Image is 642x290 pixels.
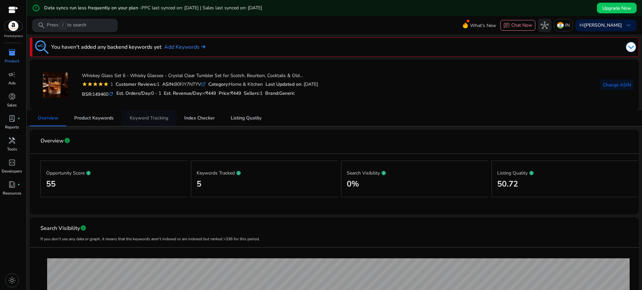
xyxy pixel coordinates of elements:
[538,19,551,32] button: hub
[8,48,16,56] span: inventory_2
[151,90,161,96] span: 0 - 1
[231,116,261,120] span: Listing Quality
[265,81,318,88] div: : [DATE]
[162,81,206,88] div: B0FJY7NTYV
[46,179,182,189] h2: 55
[64,137,71,144] span: info
[38,116,58,120] span: Overview
[500,20,535,31] button: chatChat Now
[116,81,157,87] b: Customer Reviews:
[626,42,636,52] img: dropdown-arrow.svg
[74,116,114,120] span: Product Keywords
[208,81,229,87] b: Category:
[541,21,549,29] span: hub
[584,22,622,28] b: [PERSON_NAME]
[98,81,103,87] mat-icon: star
[44,5,262,11] h5: Data syncs run less frequently on your plan -
[8,70,16,78] span: campaign
[92,91,108,97] span: 149460
[347,169,483,177] p: Search Visibility
[93,81,98,87] mat-icon: star
[40,223,80,234] span: Search Visibility
[40,236,260,242] mat-card-subtitle: If you don't see any data or graph, it means that the keywords aren't indexed or are indexed but ...
[265,90,278,96] span: Brand
[82,81,87,87] mat-icon: star
[470,20,496,31] span: What's New
[7,146,17,152] p: Tools
[4,21,22,31] img: amazon.svg
[8,114,16,122] span: lab_profile
[265,81,301,87] b: Last Updated on
[200,45,205,49] img: arrow-right.svg
[5,124,19,130] p: Reports
[82,90,114,97] h5: BSR:
[5,58,19,64] p: Product
[40,135,64,147] span: Overview
[557,22,564,29] img: in.svg
[7,102,17,108] p: Sales
[46,169,182,177] p: Opportunity Score
[347,179,483,189] h2: 0%
[230,90,241,96] span: ₹449
[35,40,48,54] img: keyword-tracking.svg
[80,225,87,231] span: info
[162,81,174,87] b: ASIN:
[8,181,16,189] span: book_4
[203,90,216,96] span: <₹449
[82,73,318,79] h4: Whiskey Glass Set 6 - Whisky Glasses - Crystal Clear Tumbler Set for Scotch, Bourbon, Cocktails &...
[109,81,113,88] div: 1
[17,117,20,120] span: fiber_manual_record
[219,91,241,96] h5: Price:
[116,91,161,96] h5: Est. Orders/Day:
[108,91,114,97] mat-icon: refresh
[130,116,168,120] span: Keyword Tracking
[8,159,16,167] span: code_blocks
[600,79,634,90] button: Change ASIN
[8,276,16,284] span: light_mode
[8,80,16,86] p: Ads
[8,92,16,100] span: donut_small
[197,169,333,177] p: Keywords Tracked
[8,136,16,144] span: handyman
[37,21,45,29] span: search
[497,179,633,189] h2: 50.72
[511,22,532,28] span: Chat Now
[260,90,262,96] span: 1
[208,81,263,88] div: Home & Kitchen
[597,3,637,13] button: Upgrade Now
[164,43,205,51] a: Add Keywords
[184,116,215,120] span: Index Checker
[3,190,21,196] p: Resources
[116,81,159,88] div: 1
[60,22,66,29] span: /
[2,168,22,174] p: Developers
[47,22,86,29] p: Press to search
[503,22,510,29] span: chat
[141,5,262,11] span: PPC last synced on: [DATE] | Sales last synced on: [DATE]
[497,169,633,177] p: Listing Quality
[17,183,20,186] span: fiber_manual_record
[197,179,333,189] h2: 5
[43,72,68,97] img: 415iqgFuNrL._SS100_.jpg
[51,43,162,51] h3: You haven't added any backend keywords yet
[279,90,295,96] span: Generic
[603,81,631,88] span: Change ASIN
[602,5,631,12] span: Upgrade Now
[164,91,216,96] h5: Est. Revenue/Day:
[32,4,40,12] mat-icon: error_outline
[565,19,570,31] p: IN
[579,23,622,28] p: Hi
[244,91,262,96] h5: Sellers:
[103,81,109,87] mat-icon: star
[4,34,23,39] p: Marketplace
[265,91,295,96] h5: :
[625,21,633,29] span: keyboard_arrow_down
[87,81,93,87] mat-icon: star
